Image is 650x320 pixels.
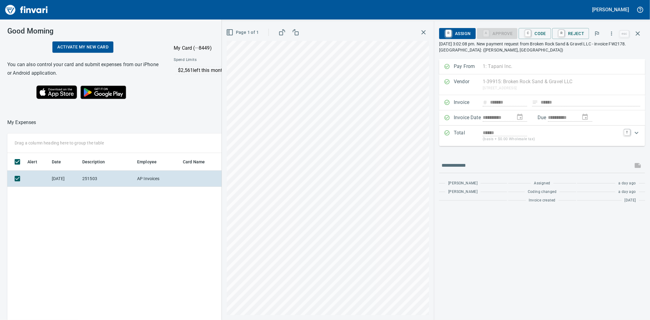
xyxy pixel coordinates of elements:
p: My Expenses [7,119,36,126]
a: C [525,30,531,37]
a: T [624,129,630,135]
h3: Good Morning [7,27,158,35]
span: Alert [27,158,45,165]
span: Close invoice [618,26,645,41]
span: Assigned [534,180,550,187]
p: [DATE] 3:02:08 pm. New payment request from Broken Rock Sand & Gravel LLC - invoice FW2178. [GEOG... [439,41,645,53]
span: Invoice created [529,197,556,204]
img: Get it on Google Play [77,82,130,102]
td: [DATE] [49,171,80,187]
button: Flag [590,27,604,40]
span: Page 1 of 1 [227,29,259,36]
a: esc [620,30,629,37]
span: Alert [27,158,37,165]
span: Card Name [183,158,205,165]
img: Finvari [4,2,49,17]
span: Date [52,158,69,165]
span: Description [82,158,113,165]
button: Page 1 of 1 [225,27,261,38]
button: CCode [519,28,551,39]
button: [PERSON_NAME] [591,5,630,14]
p: $2,561 left this month [178,67,322,74]
button: RAssign [439,28,475,39]
span: Employee [137,158,165,165]
div: Coding Required [477,30,518,36]
span: Activate my new card [57,43,108,51]
a: Activate my new card [52,41,113,53]
h6: You can also control your card and submit expenses from our iPhone or Android application. [7,60,158,77]
span: Code [524,28,546,39]
span: a day ago [618,180,636,187]
span: Assign [444,28,471,39]
span: Reject [557,28,584,39]
p: Total [454,129,483,142]
p: Online allowed [169,74,324,80]
td: AP Invoices [135,171,180,187]
td: 251503 [80,171,135,187]
span: Employee [137,158,157,165]
img: Download on the App Store [36,85,77,99]
button: More [605,27,618,40]
span: a day ago [618,189,636,195]
span: [PERSON_NAME] [448,189,478,195]
span: This records your message into the invoice and notifies anyone mentioned [630,158,645,173]
p: (basis + $0.00 Wholesale tax) [483,136,620,142]
p: Drag a column heading here to group the table [15,140,104,146]
button: RReject [552,28,589,39]
div: Expand [439,126,645,146]
a: R [559,30,564,37]
nav: breadcrumb [7,119,36,126]
span: [DATE] [625,197,636,204]
p: My Card (···8449) [174,44,219,52]
a: R [446,30,451,37]
span: Spend Limits [174,57,260,63]
span: Date [52,158,61,165]
span: [PERSON_NAME] [448,180,478,187]
span: Card Name [183,158,213,165]
span: Description [82,158,105,165]
h5: [PERSON_NAME] [592,6,629,13]
span: Coding changed [528,189,557,195]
